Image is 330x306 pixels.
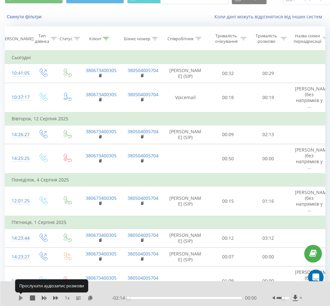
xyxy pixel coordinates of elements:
[35,33,49,44] div: Тип дзвінка
[248,186,288,216] td: 01:16
[15,279,88,292] div: Прослухати аудіозапис розмови
[112,295,128,301] span: - 02:14
[163,125,208,144] td: [PERSON_NAME] (SIP)
[12,128,24,141] div: 14:26:27
[12,251,24,263] div: 14:23:27
[89,36,101,42] div: Клієнт
[86,67,117,73] a: 380673400305
[127,91,158,97] a: 380504005704
[86,232,117,238] a: 380673400305
[248,125,288,144] td: 02:13
[86,275,117,281] a: 380673400305
[248,266,288,296] td: 00:00
[248,229,288,247] td: 03:12
[1,36,33,42] div: [PERSON_NAME]
[208,125,248,144] td: 00:09
[213,33,239,44] div: Тривалість очікування
[86,251,117,257] a: 380673400305
[127,232,158,238] a: 380504005704
[294,33,321,44] div: Назва схеми переадресації
[208,229,248,247] td: 00:12
[127,195,158,201] a: 380504005704
[208,144,248,173] td: 00:50
[248,144,288,173] td: 00:00
[127,128,158,134] a: 380504005704
[214,14,325,20] a: Коли дані можуть відрізнятися вiд інших систем
[282,297,284,299] div: Accessibility label
[86,153,117,159] a: 380673400305
[163,247,208,266] td: [PERSON_NAME] (SIP)
[12,232,24,245] div: 14:23:44
[124,36,150,42] div: Бізнес номер
[163,64,208,83] td: [PERSON_NAME] (SIP)
[127,251,158,257] a: 380504005704
[60,36,72,42] div: Статус
[127,297,129,299] div: Accessibility label
[12,67,24,79] div: 10:41:05
[65,295,70,301] span: 1 x
[12,152,24,165] div: 14:25:25
[86,128,117,134] a: 380673400305
[12,91,24,104] div: 10:37:17
[208,64,248,83] td: 00:32
[12,195,24,207] div: 12:01:25
[254,33,279,44] div: Тривалість розмови
[208,266,248,296] td: 01:09
[86,195,117,201] a: 380673400305
[12,275,24,287] div: 14:13:32
[163,229,208,247] td: [PERSON_NAME] (SIP)
[5,14,45,20] button: Скинути фільтри
[86,91,117,97] a: 380673400305
[248,83,288,112] td: 00:19
[248,247,288,266] td: 00:00
[248,64,288,83] td: 00:29
[308,270,324,285] div: Open Intercom Messenger
[163,83,208,112] td: Voicemail
[127,67,158,73] a: 380504005704
[208,83,248,112] td: 00:18
[127,153,158,159] a: 380504005704
[167,36,194,42] div: Співробітник
[245,295,257,301] span: 00:00
[208,186,248,216] td: 00:15
[208,247,248,266] td: 00:07
[163,186,208,216] td: [PERSON_NAME] (SIP)
[127,275,158,281] a: 380504005704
